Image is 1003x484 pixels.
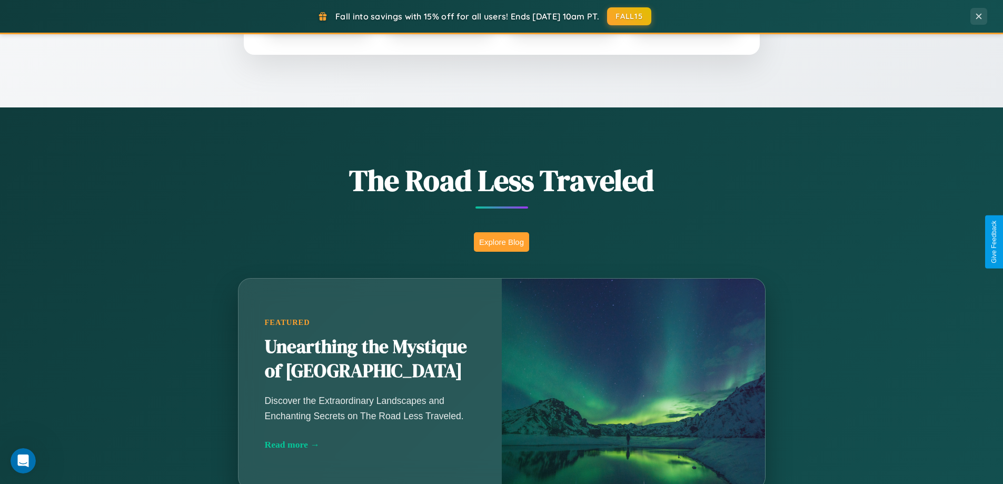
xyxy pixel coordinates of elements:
button: FALL15 [607,7,651,25]
div: Read more → [265,439,475,450]
h2: Unearthing the Mystique of [GEOGRAPHIC_DATA] [265,335,475,383]
div: Give Feedback [990,221,998,263]
p: Discover the Extraordinary Landscapes and Enchanting Secrets on The Road Less Traveled. [265,393,475,423]
iframe: Intercom live chat [11,448,36,473]
span: Fall into savings with 15% off for all users! Ends [DATE] 10am PT. [335,11,599,22]
div: Featured [265,318,475,327]
button: Explore Blog [474,232,529,252]
h1: The Road Less Traveled [186,160,818,201]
